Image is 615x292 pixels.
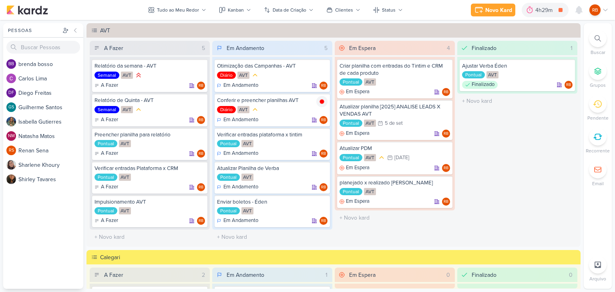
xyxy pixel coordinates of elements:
[217,140,240,147] div: Pontual
[119,207,131,214] div: AVT
[462,62,573,70] div: Ajustar Verba Éden
[442,130,450,138] div: Responsável: Rogerio Bispo
[94,165,205,172] div: Verificar entradas Plataforma x CRM
[320,217,328,225] div: Responsável: Rogerio Bispo
[442,164,450,172] div: Responsável: Rogerio Bispo
[346,88,370,96] p: Em Espera
[101,217,118,225] p: A Fazer
[320,183,328,191] div: Rogerio Bispo
[592,6,598,14] p: RB
[566,271,576,279] div: 0
[94,62,205,70] div: Relatório da semana - AVT
[6,160,16,170] img: Sharlene Khoury
[94,140,117,147] div: Pontual
[584,30,612,56] li: Ctrl + F
[442,130,450,138] div: Rogerio Bispo
[101,116,118,124] p: A Fazer
[217,183,258,191] div: Em Andamento
[18,146,83,155] div: R e n a n S e n a
[346,198,370,206] p: Em Espera
[320,150,328,158] div: Responsável: Rogerio Bispo
[442,198,450,206] div: Responsável: Rogerio Bispo
[94,174,117,181] div: Pontual
[223,116,258,124] p: Em Andamento
[340,130,370,138] div: Em Espera
[18,74,83,83] div: C a r l o s L i m a
[217,217,258,225] div: Em Andamento
[472,81,494,89] p: Finalizado
[197,183,205,191] div: Responsável: Rogerio Bispo
[217,198,328,206] div: Enviar boletos - Éden
[462,81,498,89] div: Finalizado
[565,81,573,89] div: Responsável: Rogerio Bispo
[94,217,118,225] div: A Fazer
[589,275,606,282] p: Arquivo
[591,49,605,56] p: Buscar
[444,166,448,170] p: RB
[321,84,326,88] p: RB
[321,219,326,223] p: RB
[442,88,450,96] div: Responsável: Rogerio Bispo
[237,72,249,79] div: AVT
[8,134,15,138] p: NM
[223,217,258,225] p: Em Andamento
[217,82,258,90] div: Em Andamento
[442,164,450,172] div: Rogerio Bispo
[199,219,203,223] p: RB
[223,150,258,158] p: Em Andamento
[100,26,578,35] div: AVT
[6,117,16,126] img: Isabella Gutierres
[241,140,253,147] div: AVT
[217,207,240,214] div: Pontual
[346,164,370,172] p: Em Espera
[217,131,328,138] div: Verificar entradas plataforma x tintim
[6,102,16,112] div: Guilherme Santos
[101,82,118,90] p: A Fazer
[197,150,205,158] div: Responsável: Rogerio Bispo
[364,154,376,161] div: AVT
[6,59,16,69] div: brenda bosso
[566,83,571,87] p: RB
[18,132,83,140] div: N a t a s h a M a t o s
[378,154,386,162] div: Prioridade Média
[94,72,119,79] div: Semanal
[217,97,328,104] div: Conferir e preencher planilhas AVT
[592,180,604,187] p: Email
[227,44,264,52] div: Em Andamento
[590,82,606,89] p: Grupos
[101,150,118,158] p: A Fazer
[197,217,205,225] div: Rogerio Bispo
[214,231,331,243] input: + Novo kard
[94,82,118,90] div: A Fazer
[364,188,376,195] div: AVT
[394,155,409,160] div: [DATE]
[94,198,205,206] div: Impulsionamento AVT
[6,5,48,15] img: kardz.app
[316,96,328,107] img: tracking
[340,198,370,206] div: Em Espera
[18,175,83,184] div: S h i r l e y T a v a r e s
[199,44,208,52] div: 5
[94,97,205,104] div: Relatório de Quinta - AVT
[199,84,203,88] p: RB
[321,118,326,122] p: RB
[485,6,512,14] div: Novo Kard
[321,152,326,156] p: RB
[589,4,601,16] div: Rogerio Bispo
[197,82,205,90] div: Rogerio Bispo
[462,71,485,78] div: Pontual
[135,106,143,114] div: Prioridade Média
[8,62,14,66] p: bb
[18,118,83,126] div: I s a b e l l a G u t i e r r e s
[587,114,609,122] p: Pendente
[565,81,573,89] div: Rogerio Bispo
[320,82,328,90] div: Responsável: Rogerio Bispo
[6,27,61,34] div: Pessoas
[119,174,131,181] div: AVT
[101,183,118,191] p: A Fazer
[199,186,203,190] p: RB
[197,183,205,191] div: Rogerio Bispo
[535,6,555,14] div: 4h29m
[197,150,205,158] div: Rogerio Bispo
[227,271,264,279] div: Em Andamento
